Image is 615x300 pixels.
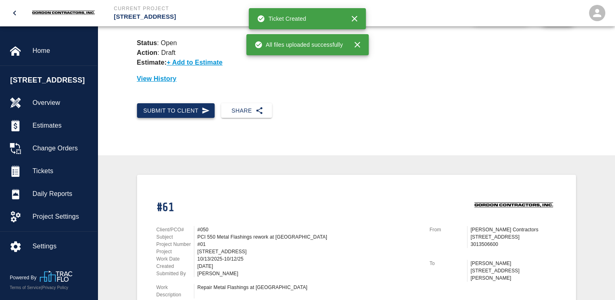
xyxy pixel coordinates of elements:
[198,284,420,291] div: Repair Metal Flashings at [GEOGRAPHIC_DATA]
[33,121,91,130] span: Estimates
[574,261,615,300] iframe: Chat Widget
[33,189,91,199] span: Daily Reports
[156,270,194,277] p: Submitted By
[137,59,167,66] strong: Estimate:
[156,226,194,233] p: Client/PCO#
[221,103,272,118] button: Share
[198,226,420,233] div: #050
[156,201,420,214] h1: #61
[470,194,556,216] img: Gordon Contractors
[198,263,420,270] div: [DATE]
[114,12,352,22] p: [STREET_ADDRESS]
[471,260,556,267] p: [PERSON_NAME]
[137,49,158,56] strong: Action
[137,49,176,56] p: : Draft
[156,255,194,263] p: Work Date
[137,38,576,48] p: : Open
[156,241,194,248] p: Project Number
[471,267,556,282] p: [STREET_ADDRESS][PERSON_NAME]
[42,285,68,290] a: Privacy Policy
[156,263,194,270] p: Created
[198,255,420,263] div: 10/13/2025-10/12/25
[198,270,420,277] div: [PERSON_NAME]
[471,241,556,248] p: 3013506600
[10,75,93,86] span: [STREET_ADDRESS]
[471,226,556,233] p: [PERSON_NAME] Contractors
[33,241,91,251] span: Settings
[198,241,420,248] div: #01
[257,11,306,26] div: Ticket Created
[167,59,223,66] p: + Add to Estimate
[10,274,40,281] p: Powered By
[471,233,556,241] p: [STREET_ADDRESS]
[254,37,343,52] div: All files uploaded successfully
[33,166,91,176] span: Tickets
[29,9,98,16] img: Gordon Contractors
[198,233,420,241] div: PCI 550 Metal Flashings rework at [GEOGRAPHIC_DATA]
[156,284,194,298] p: Work Description
[41,285,42,290] span: |
[33,212,91,222] span: Project Settings
[33,98,91,108] span: Overview
[198,248,420,255] div: [STREET_ADDRESS]
[430,260,467,267] p: To
[156,233,194,241] p: Subject
[114,5,352,12] p: Current Project
[430,226,467,233] p: From
[137,103,215,118] button: Submit to Client
[33,143,91,153] span: Change Orders
[33,46,91,56] span: Home
[5,3,24,23] button: open drawer
[156,248,194,255] p: Project
[10,285,41,290] a: Terms of Service
[40,271,72,282] img: TracFlo
[137,39,157,46] strong: Status
[137,74,576,84] p: View History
